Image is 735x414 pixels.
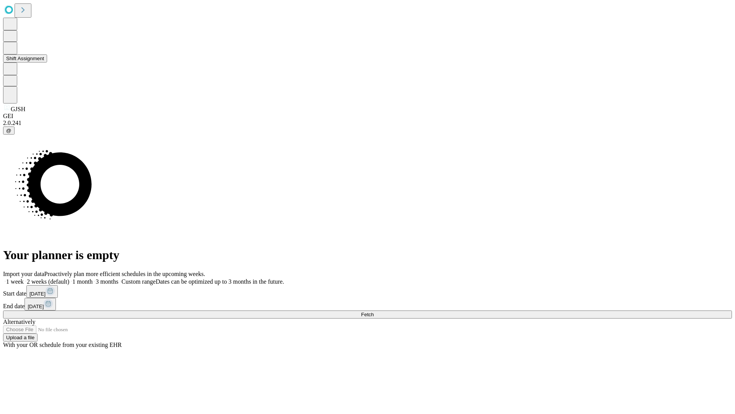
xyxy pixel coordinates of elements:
[3,127,15,135] button: @
[3,248,732,262] h1: Your planner is empty
[3,342,122,348] span: With your OR schedule from your existing EHR
[29,291,46,297] span: [DATE]
[6,278,24,285] span: 1 week
[96,278,118,285] span: 3 months
[3,113,732,120] div: GEI
[28,304,44,309] span: [DATE]
[11,106,25,112] span: GJSH
[3,54,47,62] button: Shift Assignment
[72,278,93,285] span: 1 month
[3,310,732,319] button: Fetch
[3,298,732,310] div: End date
[3,120,732,127] div: 2.0.241
[24,298,56,310] button: [DATE]
[361,312,374,317] span: Fetch
[3,333,38,342] button: Upload a file
[27,278,69,285] span: 2 weeks (default)
[3,285,732,298] div: Start date
[26,285,58,298] button: [DATE]
[121,278,155,285] span: Custom range
[6,128,11,133] span: @
[44,271,205,277] span: Proactively plan more efficient schedules in the upcoming weeks.
[156,278,284,285] span: Dates can be optimized up to 3 months in the future.
[3,271,44,277] span: Import your data
[3,319,35,325] span: Alternatively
